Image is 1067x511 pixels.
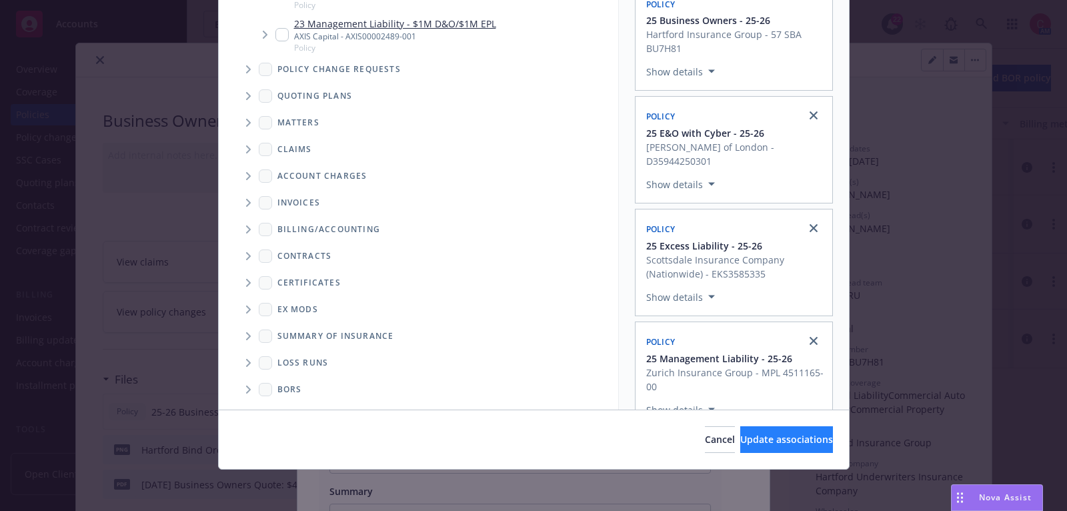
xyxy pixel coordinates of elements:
button: Show details [641,402,720,418]
button: Nova Assist [951,484,1043,511]
span: Cancel [705,433,735,446]
span: Zurich Insurance Group - MPL 4511165-00 [646,366,824,394]
span: Update associations [740,433,833,446]
div: Drag to move [952,485,968,510]
div: Folder Tree Example [219,216,618,403]
span: Nova Assist [979,492,1032,503]
button: Update associations [740,426,833,453]
button: Cancel [705,426,735,453]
